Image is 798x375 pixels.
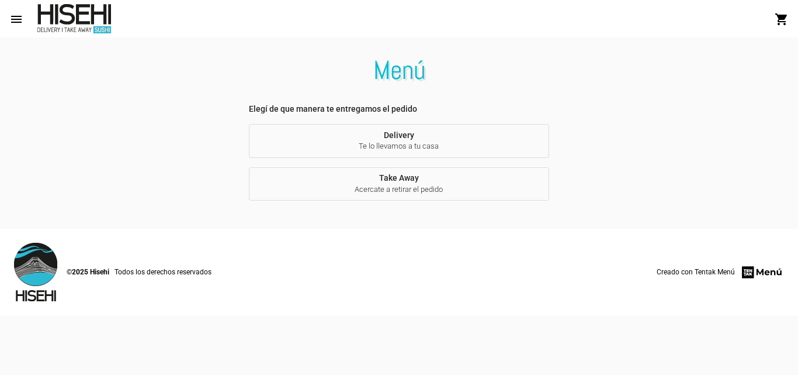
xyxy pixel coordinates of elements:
mat-icon: shopping_cart [775,12,789,26]
span: Acercate a retirar el pedido [258,184,540,195]
label: Elegí de que manera te entregamos el pedido [249,103,549,115]
span: Todos los derechos reservados [115,266,211,278]
button: Take AwayAcercate a retirar el pedido [249,167,549,201]
img: menu-firm.png [740,264,784,280]
mat-icon: menu [9,12,23,26]
button: DeliveryTe lo llevamos a tu casa [249,124,549,158]
span: Creado con Tentak Menú [657,266,735,278]
span: ©2025 Hisehi [67,266,109,278]
span: Te lo llevamos a tu casa [258,141,540,152]
a: Creado con Tentak Menú [657,264,784,280]
span: Delivery [258,130,540,152]
span: Take Away [258,173,540,195]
